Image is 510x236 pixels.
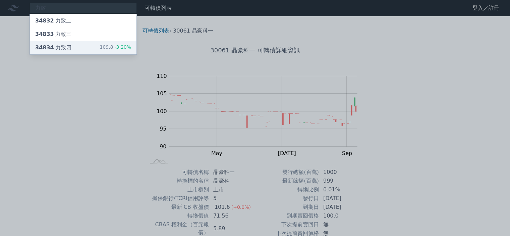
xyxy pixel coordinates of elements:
[35,17,71,25] div: 力致二
[35,17,54,24] span: 34832
[35,44,71,52] div: 力致四
[35,31,54,37] span: 34833
[30,14,136,28] a: 34832力致二
[35,30,71,38] div: 力致三
[30,28,136,41] a: 34833力致三
[30,41,136,54] a: 34834力致四 109.8-3.20%
[100,44,131,52] div: 109.8
[113,44,131,50] span: -3.20%
[35,44,54,51] span: 34834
